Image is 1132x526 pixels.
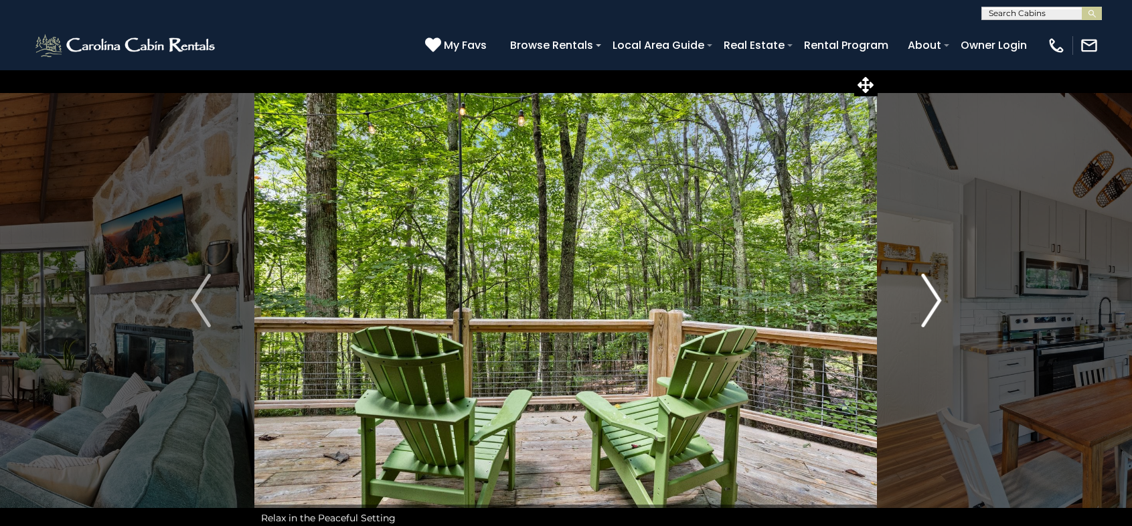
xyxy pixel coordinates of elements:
img: arrow [191,274,211,327]
a: Local Area Guide [606,33,711,57]
a: Owner Login [954,33,1034,57]
a: Real Estate [717,33,791,57]
img: phone-regular-white.png [1047,36,1066,55]
a: Rental Program [797,33,895,57]
a: My Favs [425,37,490,54]
span: My Favs [444,37,487,54]
img: mail-regular-white.png [1080,36,1099,55]
a: Browse Rentals [503,33,600,57]
img: White-1-2.png [33,32,219,59]
a: About [901,33,948,57]
img: arrow [921,274,941,327]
